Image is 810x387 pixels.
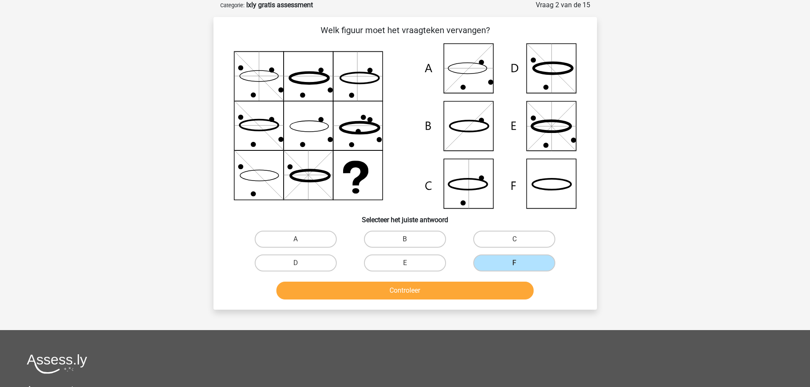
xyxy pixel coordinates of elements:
[473,254,555,271] label: F
[227,209,583,224] h6: Selecteer het juiste antwoord
[27,354,87,374] img: Assessly logo
[246,1,313,9] strong: Ixly gratis assessment
[473,231,555,248] label: C
[276,282,534,299] button: Controleer
[255,231,337,248] label: A
[364,254,446,271] label: E
[364,231,446,248] label: B
[227,24,583,37] p: Welk figuur moet het vraagteken vervangen?
[255,254,337,271] label: D
[220,2,244,8] small: Categorie:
